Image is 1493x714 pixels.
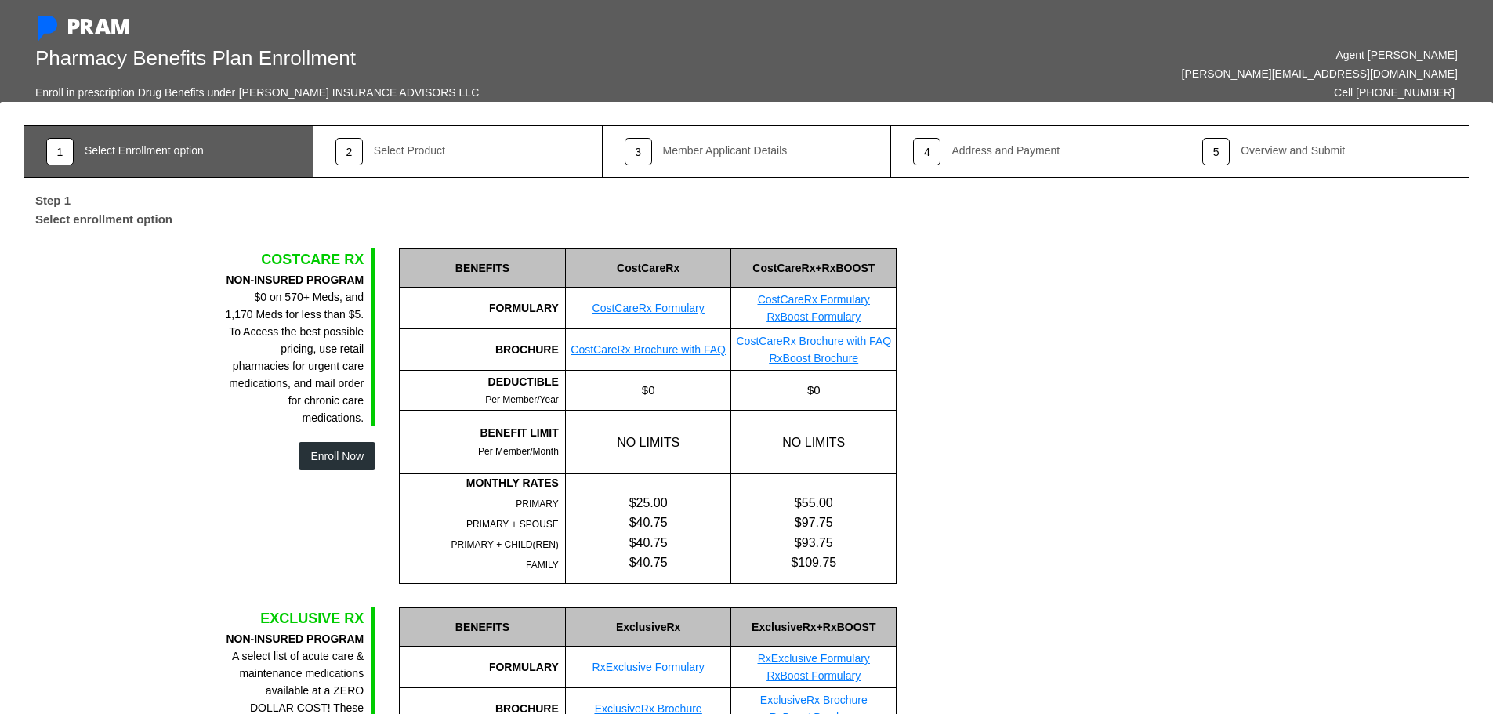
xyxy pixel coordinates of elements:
[730,411,896,473] div: NO LIMITS
[565,411,731,473] div: NO LIMITS
[663,145,788,156] div: Member Applicant Details
[730,371,896,410] div: $0
[731,553,896,572] div: $109.75
[399,607,565,647] div: BENEFITS
[913,138,940,165] div: 4
[592,661,705,673] a: RxExclusive Formulary
[478,446,559,457] span: Per Member/Month
[24,186,82,210] label: Step 1
[226,632,364,645] b: NON-INSURED PROGRAM
[399,329,565,371] div: BROCHURE
[239,83,480,102] div: [PERSON_NAME] INSURANCE ADVISORS LLC
[565,248,731,288] div: CostCareRx
[1202,138,1230,165] div: 5
[226,271,364,426] div: $0 on 570+ Meds, and 1,170 Meds for less than $5. To Access the best possible pricing, use retail...
[299,442,375,470] button: Enroll Now
[516,498,558,509] span: PRIMARY
[226,274,364,286] b: NON-INSURED PROGRAM
[35,46,735,71] h1: Pharmacy Benefits Plan Enrollment
[399,288,565,329] div: FORMULARY
[566,513,731,532] div: $40.75
[759,45,1459,64] div: Agent [PERSON_NAME]
[451,539,559,550] span: PRIMARY + CHILD(REN)
[485,394,559,405] span: Per Member/Year
[566,533,731,553] div: $40.75
[1241,145,1345,156] div: Overview and Submit
[399,248,565,288] div: BENEFITS
[526,560,559,571] span: FAMILY
[400,424,559,441] div: BENEFIT LIMIT
[766,669,861,682] a: RxBoost Formulary
[374,145,445,156] div: Select Product
[758,652,870,665] a: RxExclusive Formulary
[46,138,74,165] div: 1
[730,248,896,288] div: CostCareRx+RxBOOST
[226,248,364,270] div: COSTCARE RX
[565,371,731,410] div: $0
[758,293,870,306] a: CostCareRx Formulary
[335,138,363,165] div: 2
[731,513,896,532] div: $97.75
[68,19,129,34] img: PRAM_20_x_78.png
[759,64,1459,83] div: [PERSON_NAME][EMAIL_ADDRESS][DOMAIN_NAME]
[731,533,896,553] div: $93.75
[35,83,235,102] div: Enroll in prescription Drug Benefits under
[566,493,731,513] div: $25.00
[760,694,868,706] a: ExclusiveRx Brochure
[400,474,559,491] div: MONTHLY RATES
[592,302,705,314] a: CostCareRx Formulary
[736,335,891,347] a: CostCareRx Brochure with FAQ
[400,373,559,390] div: DEDUCTIBLE
[769,352,858,364] a: RxBoost Brochure
[571,343,726,356] a: CostCareRx Brochure with FAQ
[731,493,896,513] div: $55.00
[226,607,364,629] div: EXCLUSIVE RX
[1334,83,1455,102] div: Cell [PHONE_NUMBER]
[85,145,204,156] div: Select Enrollment option
[35,16,60,41] img: Pram Partner
[565,607,731,647] div: ExclusiveRx
[730,607,896,647] div: ExclusiveRx+RxBOOST
[24,210,184,234] label: Select enrollment option
[766,310,861,323] a: RxBoost Formulary
[399,647,565,688] div: FORMULARY
[625,138,652,165] div: 3
[951,145,1060,156] div: Address and Payment
[566,553,731,572] div: $40.75
[466,519,559,530] span: PRIMARY + SPOUSE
